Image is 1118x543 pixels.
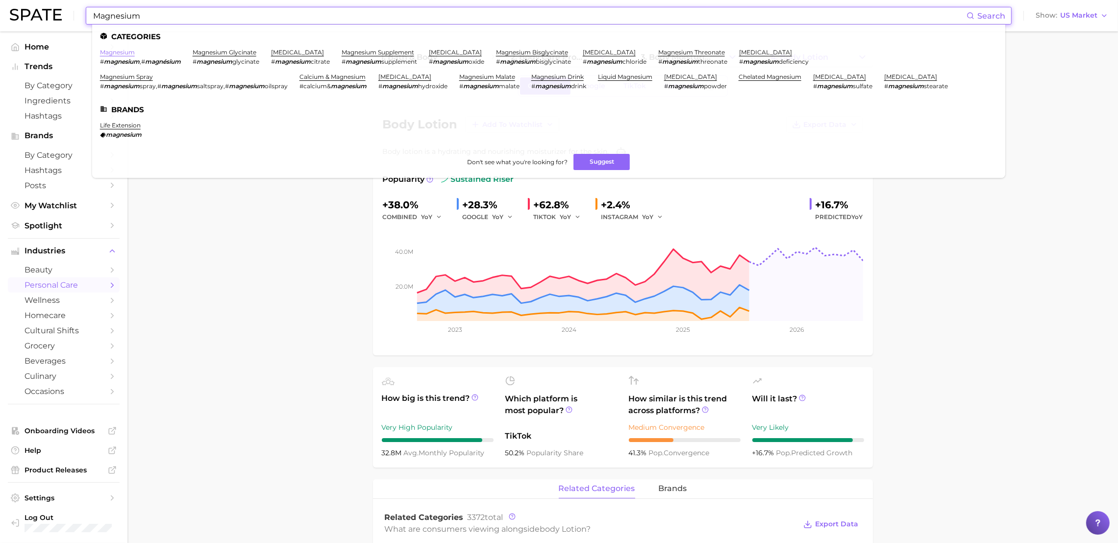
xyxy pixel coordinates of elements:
span: related categories [559,484,635,493]
div: +28.3% [463,197,520,213]
a: [MEDICAL_DATA] [884,73,937,80]
a: Spotlight [8,218,120,233]
span: # [141,58,145,65]
span: # [100,82,104,90]
em: magnesium [104,82,140,90]
em: magnesium [382,82,418,90]
span: supplement [381,58,417,65]
a: calcium & magnesium [299,73,366,80]
em: magnesium [433,58,469,65]
span: # [531,82,535,90]
tspan: 2025 [676,326,690,333]
span: oxide [469,58,484,65]
div: Medium Convergence [629,421,741,433]
div: 4 / 10 [629,438,741,442]
span: body lotion [540,524,587,534]
span: # [459,82,463,90]
a: magnesium threonate [658,49,725,56]
a: Help [8,443,120,458]
em: magnesium [346,58,381,65]
span: beverages [25,356,103,366]
span: # [157,82,161,90]
em: magnesium [500,58,536,65]
span: # [813,82,817,90]
em: magnesium [662,58,698,65]
span: popularity share [527,448,584,457]
span: Predicted [816,211,863,223]
span: # [739,58,743,65]
span: 3372 [468,513,485,522]
a: My Watchlist [8,198,120,213]
span: monthly popularity [404,448,485,457]
div: , [100,58,181,65]
span: 50.2% [505,448,527,457]
em: magnesium [106,131,142,138]
span: YoY [422,213,433,221]
em: magnesium [104,58,140,65]
span: Search [977,11,1005,21]
em: magnesium [668,82,704,90]
span: Popularity [383,173,425,185]
button: YoY [560,211,581,223]
span: by Category [25,81,103,90]
span: Posts [25,181,103,190]
span: Don't see what you're looking for? [467,158,568,166]
span: # [378,82,382,90]
span: # [193,58,197,65]
span: # [225,82,229,90]
button: YoY [643,211,664,223]
span: Spotlight [25,221,103,230]
a: beauty [8,262,120,277]
span: Hashtags [25,166,103,175]
span: Home [25,42,103,51]
a: Product Releases [8,463,120,477]
a: magnesium bisglycinate [496,49,568,56]
div: Very Likely [752,421,864,433]
em: magnesium [587,58,622,65]
abbr: average [404,448,419,457]
span: Trends [25,62,103,71]
span: # [342,58,346,65]
span: spray [140,82,156,90]
div: INSTAGRAM [601,211,670,223]
span: personal care [25,280,103,290]
span: # [583,58,587,65]
span: Help [25,446,103,455]
span: # [496,58,500,65]
div: 9 / 10 [752,438,864,442]
span: Will it last? [752,393,864,417]
button: Trends [8,59,120,74]
span: drink [571,82,586,90]
span: # [884,82,888,90]
span: How similar is this trend across platforms? [629,393,741,417]
span: beauty [25,265,103,274]
em: magnesium [817,82,853,90]
span: wellness [25,296,103,305]
a: by Category [8,78,120,93]
span: # [429,58,433,65]
span: predicted growth [776,448,853,457]
em: magnesium [229,82,265,90]
a: Home [8,39,120,54]
span: 32.8m [382,448,404,457]
a: Ingredients [8,93,120,108]
span: malate [499,82,520,90]
button: YoY [493,211,514,223]
a: personal care [8,277,120,293]
span: 41.3% [629,448,649,457]
a: [MEDICAL_DATA] [664,73,717,80]
span: Export Data [816,520,859,528]
li: Categories [100,32,997,41]
span: YoY [852,213,863,221]
div: TIKTOK [534,211,588,223]
em: magnesium [743,58,779,65]
div: +16.7% [816,197,863,213]
span: citrate [311,58,330,65]
a: Settings [8,491,120,505]
img: SPATE [10,9,62,21]
span: grocery [25,341,103,350]
a: [MEDICAL_DATA] [813,73,866,80]
a: [MEDICAL_DATA] [378,73,431,80]
div: GOOGLE [463,211,520,223]
button: YoY [422,211,443,223]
